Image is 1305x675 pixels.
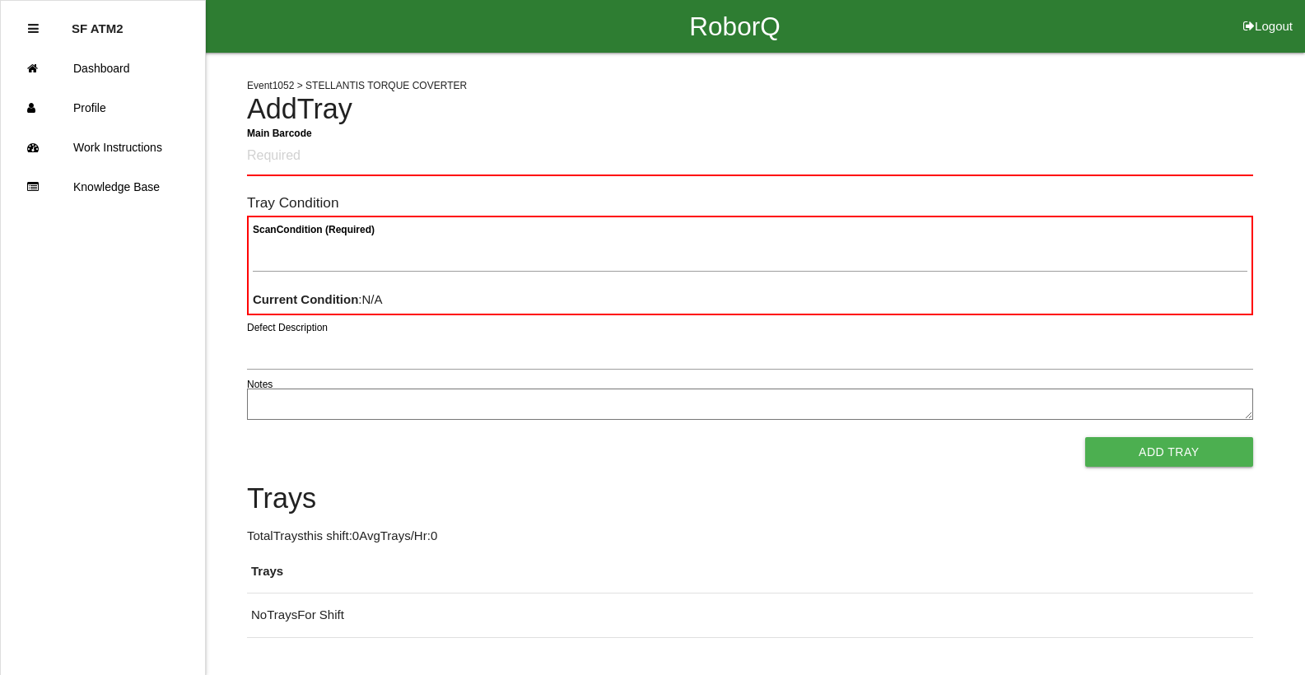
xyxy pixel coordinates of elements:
[247,137,1253,176] input: Required
[247,527,1253,546] p: Total Trays this shift: 0 Avg Trays /Hr: 0
[247,127,312,138] b: Main Barcode
[1,88,205,128] a: Profile
[253,292,383,306] span: : N/A
[253,292,358,306] b: Current Condition
[247,94,1253,125] h4: Add Tray
[1,128,205,167] a: Work Instructions
[1,167,205,207] a: Knowledge Base
[253,224,375,235] b: Scan Condition (Required)
[247,80,467,91] span: Event 1052 > STELLANTIS TORQUE COVERTER
[247,377,273,392] label: Notes
[72,9,124,35] p: SF ATM2
[28,9,39,49] div: Close
[1085,437,1253,467] button: Add Tray
[247,320,328,335] label: Defect Description
[247,483,1253,514] h4: Trays
[1,49,205,88] a: Dashboard
[247,594,1253,638] td: No Trays For Shift
[247,550,1253,594] th: Trays
[247,195,1253,211] h6: Tray Condition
